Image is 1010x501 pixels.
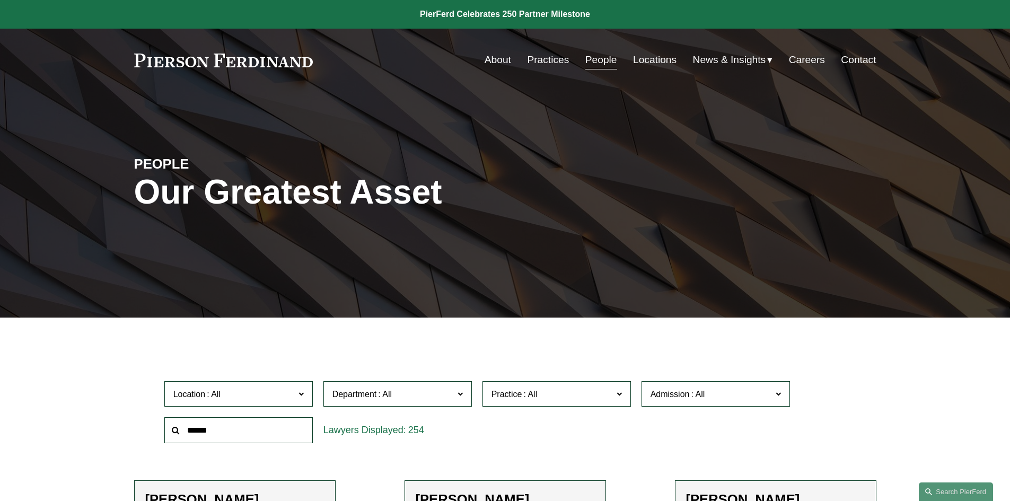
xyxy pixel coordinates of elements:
span: Practice [491,390,522,399]
a: folder dropdown [693,50,773,70]
a: About [485,50,511,70]
span: Location [173,390,206,399]
h1: Our Greatest Asset [134,173,629,212]
a: Search this site [919,482,993,501]
a: People [585,50,617,70]
span: 254 [408,425,424,435]
a: Contact [841,50,876,70]
span: Admission [651,390,690,399]
h4: PEOPLE [134,155,320,172]
a: Practices [527,50,569,70]
a: Careers [789,50,825,70]
span: Department [332,390,377,399]
a: Locations [633,50,677,70]
span: News & Insights [693,51,766,69]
